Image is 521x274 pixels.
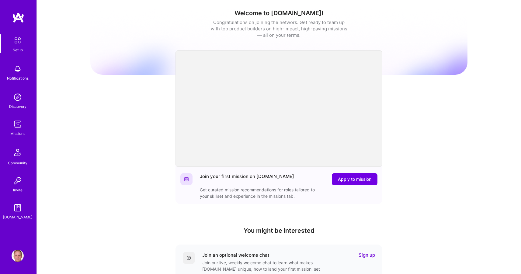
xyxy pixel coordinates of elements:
[12,118,24,130] img: teamwork
[12,250,24,262] img: User Avatar
[8,160,27,166] div: Community
[186,255,191,260] img: Comment
[12,91,24,103] img: discovery
[200,187,321,199] div: Get curated mission recommendations for roles tailored to your skillset and experience in the mis...
[90,9,467,17] h1: Welcome to [DOMAIN_NAME]!
[184,177,189,182] img: Website
[359,252,375,258] a: Sign up
[12,63,24,75] img: bell
[10,250,25,262] a: User Avatar
[332,173,377,185] button: Apply to mission
[202,252,269,258] div: Join an optional welcome chat
[175,227,382,234] h4: You might be interested
[13,187,23,193] div: Invite
[13,47,23,53] div: Setup
[338,176,371,182] span: Apply to mission
[200,173,294,185] div: Join your first mission on [DOMAIN_NAME]
[9,103,26,110] div: Discovery
[3,214,33,220] div: [DOMAIN_NAME]
[10,130,25,137] div: Missions
[11,34,24,47] img: setup
[175,50,382,167] iframe: video
[10,145,25,160] img: Community
[7,75,29,81] div: Notifications
[12,202,24,214] img: guide book
[12,175,24,187] img: Invite
[210,19,347,38] div: Congratulations on joining the network. Get ready to team up with top product builders on high-im...
[12,12,24,23] img: logo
